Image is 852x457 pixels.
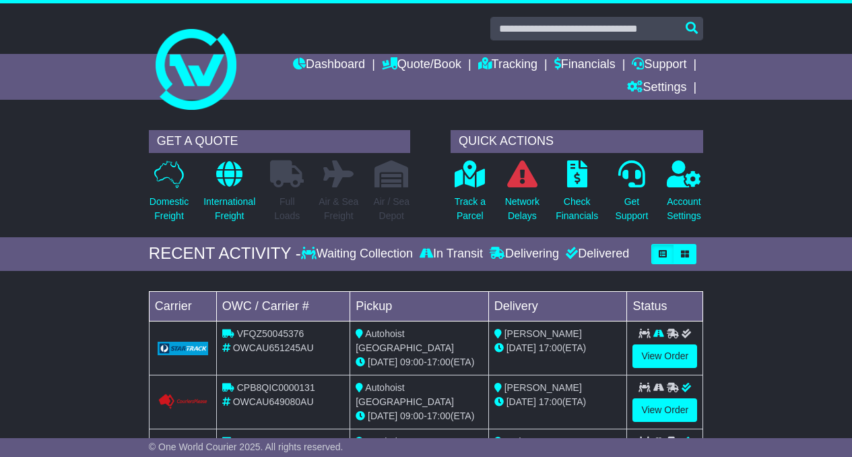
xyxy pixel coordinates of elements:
div: Delivering [486,247,562,262]
td: Pickup [350,291,489,321]
img: GetCarrierServiceLogo [158,394,208,410]
div: - (ETA) [356,409,483,423]
div: QUICK ACTIONS [451,130,703,153]
div: Delivered [562,247,629,262]
a: Financials [554,54,616,77]
div: In Transit [416,247,486,262]
span: 09:00 [400,357,424,367]
p: Full Loads [270,195,304,223]
a: CheckFinancials [555,160,599,231]
td: Status [627,291,703,321]
a: Settings [627,77,686,100]
div: (ETA) [494,341,622,355]
a: NetworkDelays [504,160,540,231]
span: Buds Tyres [504,436,552,447]
a: AccountSettings [666,160,702,231]
span: 09:00 [400,410,424,421]
a: Tracking [478,54,537,77]
span: OWCAU651245AU [233,342,314,353]
p: Domestic Freight [150,195,189,223]
p: Air & Sea Freight [319,195,358,223]
p: Get Support [615,195,648,223]
a: Support [632,54,686,77]
span: [DATE] [506,396,536,407]
span: [DATE] [506,342,536,353]
div: Waiting Collection [301,247,416,262]
span: [PERSON_NAME] [504,382,582,393]
a: GetSupport [614,160,649,231]
span: [DATE] [368,410,397,421]
span: 17:00 [427,410,451,421]
td: Carrier [149,291,216,321]
span: [PERSON_NAME] [504,328,582,339]
div: (ETA) [494,395,622,409]
span: 17:00 [427,357,451,367]
span: 17:00 [539,342,562,353]
span: OWCAU649080AU [233,396,314,407]
a: DomesticFreight [149,160,189,231]
p: Track a Parcel [455,195,486,223]
a: View Order [632,398,697,422]
a: Dashboard [293,54,365,77]
p: Account Settings [667,195,701,223]
a: Track aParcel [454,160,486,231]
span: [DATE] [368,357,397,367]
p: Check Financials [556,195,598,223]
span: © One World Courier 2025. All rights reserved. [149,441,343,452]
span: VFQZ50045376 [237,328,304,339]
p: International Freight [203,195,255,223]
td: OWC / Carrier # [216,291,350,321]
p: Network Delays [505,195,539,223]
span: CPB8QIC0000131 [237,382,315,393]
div: GET A QUOTE [149,130,410,153]
a: InternationalFreight [203,160,256,231]
span: Autohoist [GEOGRAPHIC_DATA] [356,328,454,353]
a: View Order [632,344,697,368]
span: 17:00 [539,396,562,407]
span: MS0015346366 [237,436,304,447]
div: RECENT ACTIVITY - [149,244,301,264]
img: GetCarrierServiceLogo [158,342,208,355]
td: Delivery [488,291,627,321]
div: - (ETA) [356,355,483,369]
a: Quote/Book [382,54,461,77]
span: Autohoist [GEOGRAPHIC_DATA] [356,382,454,407]
p: Air / Sea Depot [373,195,409,223]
